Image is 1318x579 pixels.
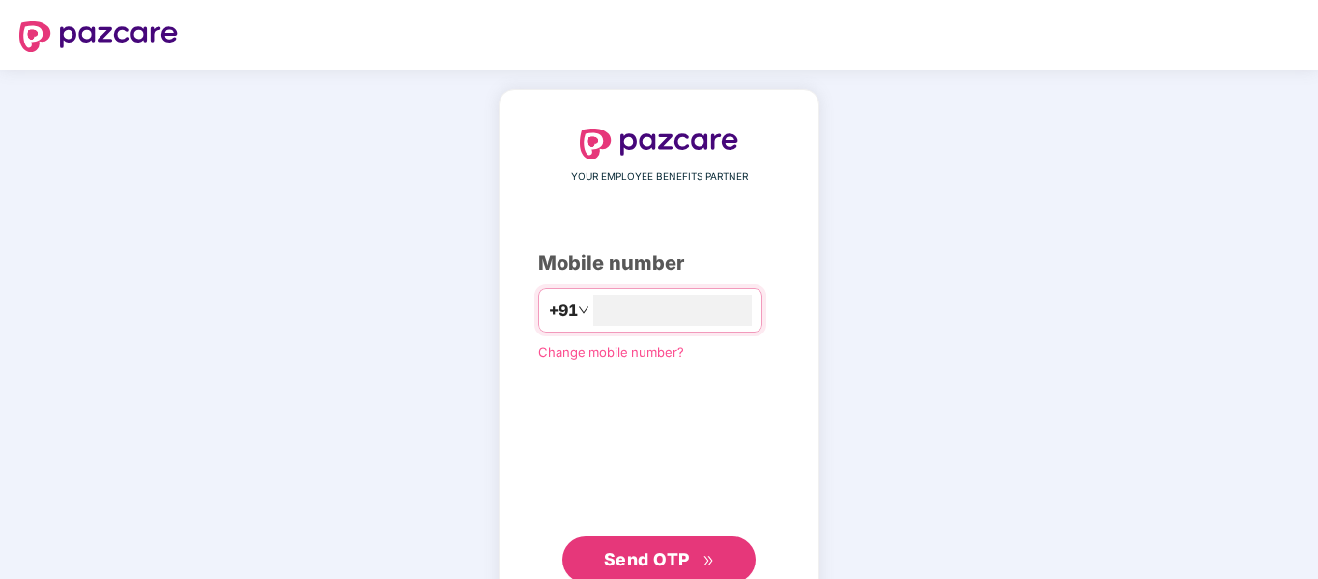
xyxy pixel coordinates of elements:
[578,304,589,316] span: down
[580,129,738,159] img: logo
[571,169,748,185] span: YOUR EMPLOYEE BENEFITS PARTNER
[538,344,684,360] a: Change mobile number?
[538,248,780,278] div: Mobile number
[19,21,178,52] img: logo
[549,299,578,323] span: +91
[702,555,715,567] span: double-right
[604,549,690,569] span: Send OTP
